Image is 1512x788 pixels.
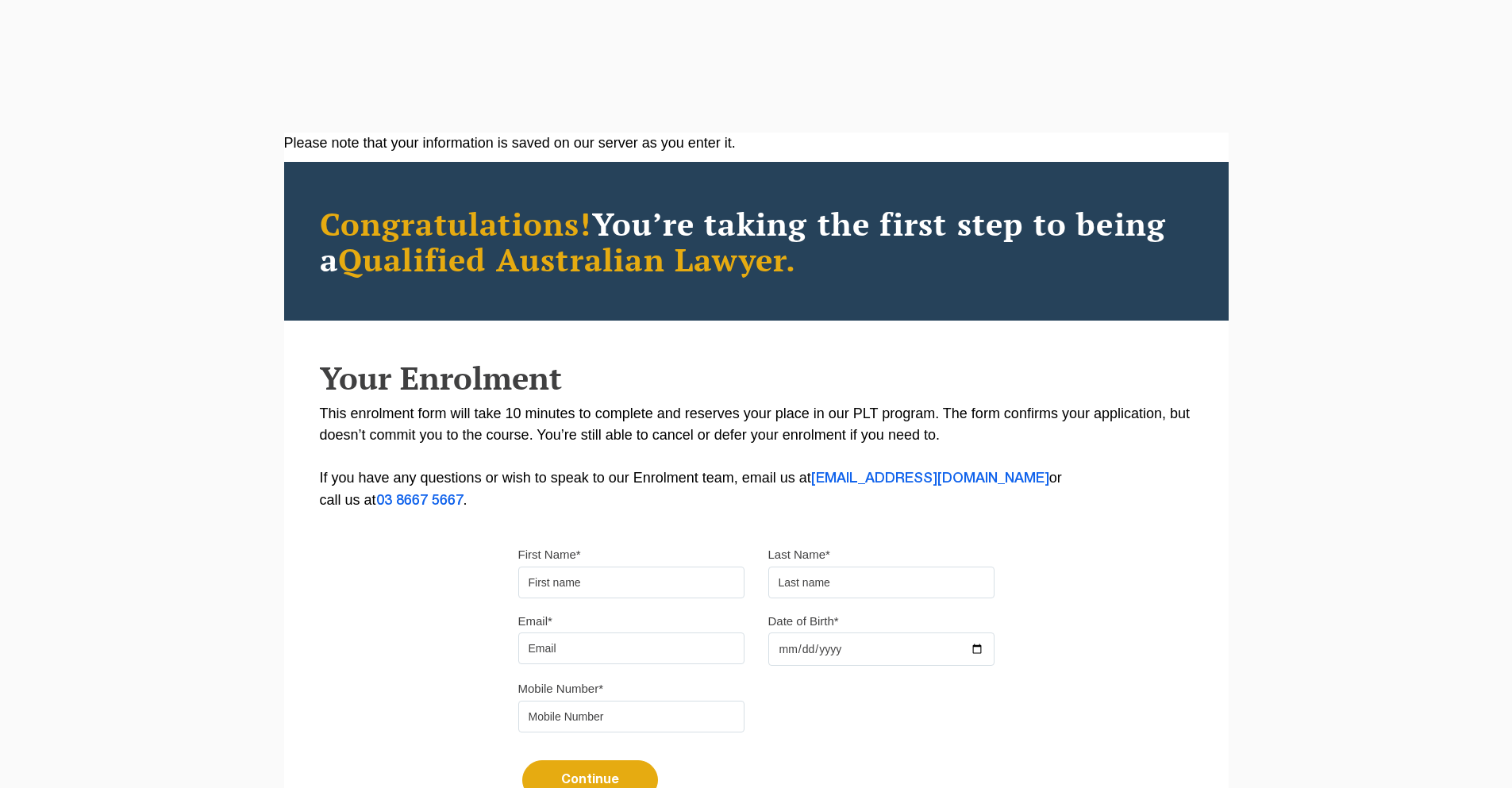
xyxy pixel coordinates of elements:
input: First name [518,567,744,598]
label: Last Name* [768,547,830,563]
label: First Name* [518,547,581,563]
label: Email* [518,613,552,629]
h2: Your Enrolment [320,360,1193,395]
h2: You’re taking the first step to being a [320,206,1193,277]
div: Please note that your information is saved on our server as you enter it. [284,133,1229,154]
input: Email [518,632,744,664]
span: Qualified Australian Lawyer. [338,238,797,280]
input: Last name [768,567,995,598]
label: Mobile Number* [518,681,604,697]
a: 03 8667 5667 [376,494,464,507]
p: This enrolment form will take 10 minutes to complete and reserves your place in our PLT program. ... [320,403,1193,512]
label: Date of Birth* [768,613,839,629]
a: [EMAIL_ADDRESS][DOMAIN_NAME] [811,472,1049,485]
input: Mobile Number [518,701,744,732]
span: Congratulations! [320,202,592,244]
